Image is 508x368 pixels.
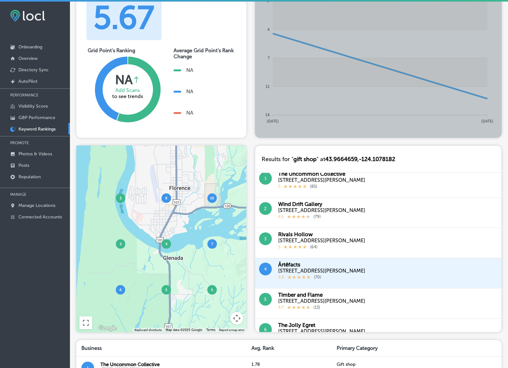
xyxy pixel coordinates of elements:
[10,10,45,22] img: fda3e92497d09a02dc62c9cd864e3231.png
[18,56,38,61] p: Overview
[278,244,280,250] p: 5
[110,87,145,99] div: to see trends
[332,340,502,356] div: Primary Category
[310,184,317,190] p: ( 85 )
[18,103,48,109] p: Visibility Score
[206,328,215,332] a: Terms (opens in new tab)
[79,316,92,329] button: Toggle fullscreen view
[314,275,321,280] p: ( 70 )
[325,156,395,163] span: 43.9664659 , -124.1078182
[278,171,365,177] div: The Uncommon Collective
[259,232,272,245] button: 3
[18,79,38,84] p: AutoPilot
[259,263,272,275] button: 4
[278,214,284,220] p: 4.5
[166,328,203,332] span: Map data ©2025 Google
[278,177,365,183] div: [STREET_ADDRESS][PERSON_NAME]
[310,244,318,250] p: ( 64 )
[259,293,272,306] button: 5
[287,274,311,280] div: 4.9 Stars
[278,268,365,274] div: [STREET_ADDRESS][PERSON_NAME]
[278,231,365,237] div: Rivals Hollow
[287,304,310,311] div: 4.7 Stars
[293,156,317,163] span: gift shop
[278,275,284,280] p: 4.9
[278,292,365,298] div: Timber and Flame
[174,47,235,60] div: Average Grid Point's Rank Change
[76,340,246,356] div: Business
[18,203,55,208] p: Manage Locations
[97,324,118,332] img: Google
[18,151,52,157] p: Photos & Videos
[88,47,167,53] div: Grid Point's Ranking
[18,163,29,168] p: Posts
[186,110,193,116] div: NA
[110,87,145,93] div: Add Scans
[186,88,193,95] div: NA
[230,312,243,325] button: Map camera controls
[18,115,55,120] p: GBP Performance
[278,298,365,304] div: [STREET_ADDRESS][PERSON_NAME]
[278,261,365,268] div: Ärtêfacts
[259,172,272,185] button: 1
[134,328,162,332] button: Keyboard shortcuts
[287,213,310,220] div: 4.5 Stars
[278,184,280,190] p: 5
[18,214,62,220] p: Connected Accounts
[18,126,56,132] p: Keyword Rankings
[278,201,365,207] div: Wind Drift Gallery
[278,237,365,244] div: [STREET_ADDRESS][PERSON_NAME]
[18,174,41,180] p: Reputation
[18,67,49,73] p: Directory Sync
[278,328,365,334] div: [STREET_ADDRESS][PERSON_NAME]
[259,202,272,215] button: 2
[186,67,193,73] div: NA
[259,323,272,336] button: 6
[284,244,307,250] div: 5 Stars
[100,362,160,367] div: The Uncommon Collective
[313,305,320,311] p: ( 13 )
[97,324,118,332] a: Open this area in Google Maps (opens a new window)
[313,214,321,220] p: ( 79 )
[278,322,365,328] div: The Jolly Egret
[278,305,284,311] p: 4.7
[115,72,133,87] div: NA
[246,340,332,356] div: Avg. Rank
[278,207,365,213] div: [STREET_ADDRESS][PERSON_NAME]
[18,44,42,50] p: Onboarding
[284,183,307,190] div: 5 Stars
[255,146,402,173] div: Results for " " at
[219,328,244,332] a: Report a map error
